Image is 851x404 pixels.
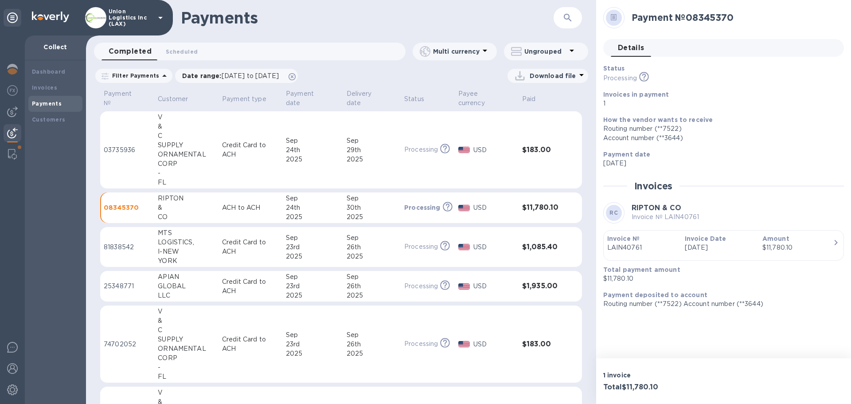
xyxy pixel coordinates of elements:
div: 2025 [286,155,339,164]
h3: $11,780.10 [522,204,564,212]
div: 2025 [286,252,339,261]
div: Sep [347,272,398,282]
p: [DATE] [685,243,755,252]
b: Invoice № [607,235,640,242]
p: USD [473,243,515,252]
div: C [158,131,215,141]
div: 24th [286,145,339,155]
p: Routing number (**7522) Account number (**3644) [603,299,837,309]
div: 26th [347,340,398,349]
p: $11,780.10 [603,274,837,283]
div: 26th [347,282,398,291]
b: RIPTON & CO [632,204,681,212]
div: Sep [347,233,398,243]
b: Amount [762,235,789,242]
div: V [158,388,215,397]
p: 03735936 [104,145,151,155]
p: LAIN40761 [607,243,678,252]
p: Credit Card to ACH [222,238,279,256]
span: Scheduled [166,47,198,56]
p: 1 [603,99,837,108]
p: USD [473,340,515,349]
span: Payment type [222,94,278,104]
p: Multi currency [433,47,480,56]
div: APIAN [158,272,215,282]
div: Account number (**3644) [603,133,837,143]
p: Payment type [222,94,266,104]
span: Completed [109,45,152,58]
p: Processing [404,203,441,212]
div: 23rd [286,282,339,291]
div: 2025 [347,349,398,358]
b: Dashboard [32,68,66,75]
b: Payment deposited to account [603,291,707,298]
div: 29th [347,145,398,155]
div: CORP [158,159,215,169]
div: & [158,203,215,212]
div: Sep [286,272,339,282]
div: FL [158,178,215,187]
div: V [158,307,215,316]
div: 2025 [347,252,398,261]
div: & [158,316,215,326]
img: USD [458,205,470,211]
span: Details [618,42,644,54]
div: C [158,326,215,335]
div: 2025 [347,212,398,222]
b: Invoices in payment [603,91,669,98]
div: Sep [286,136,339,145]
div: LOGISTICS, [158,238,215,247]
div: V [158,113,215,122]
div: Date range:[DATE] to [DATE] [175,69,298,83]
b: Payments [32,100,62,107]
h3: $183.00 [522,146,564,154]
b: Payment date [603,151,651,158]
div: 24th [286,203,339,212]
b: Total payment amount [603,266,680,273]
div: 23rd [286,340,339,349]
b: Customers [32,116,66,123]
div: Routing number (**7522) [603,124,837,133]
p: Download file [530,71,576,80]
b: RC [609,209,618,216]
div: 2025 [286,212,339,222]
p: 81838542 [104,243,151,252]
h2: Invoices [634,180,673,192]
div: Sep [347,330,398,340]
div: FL [158,372,215,381]
div: Sep [347,194,398,203]
h1: Payments [181,8,554,27]
img: Logo [32,12,69,22]
p: USD [473,282,515,291]
p: ACH to ACH [222,203,279,212]
p: Customer [158,94,188,104]
div: 2025 [286,349,339,358]
div: 26th [347,243,398,252]
p: Payee currency [458,89,504,108]
h2: Payment № 08345370 [632,12,837,23]
p: Collect [32,43,79,51]
button: Invoice №LAIN40761Invoice Date[DATE]Amount$11,780.10 [603,230,844,261]
h3: $183.00 [522,340,564,349]
p: Union Logistics Inc (LAX) [109,8,153,27]
p: Payment № [104,89,139,108]
div: CO [158,212,215,222]
div: 2025 [286,291,339,300]
p: Processing [603,74,637,83]
div: Sep [286,233,339,243]
div: 30th [347,203,398,212]
h3: $1,085.40 [522,243,564,251]
h3: $1,935.00 [522,282,564,290]
div: - [158,363,215,372]
p: Processing [404,145,438,154]
p: Paid [522,94,536,104]
div: $11,780.10 [762,243,833,252]
div: CORP [158,353,215,363]
p: Processing [404,282,438,291]
div: I-NEW [158,247,215,256]
span: Delivery date [347,89,398,108]
div: Sep [286,330,339,340]
p: Credit Card to ACH [222,141,279,159]
div: ORNAMENTAL [158,150,215,159]
span: Payment date [286,89,339,108]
